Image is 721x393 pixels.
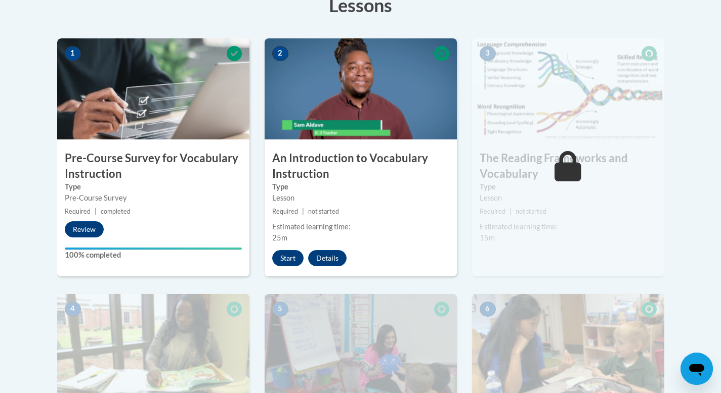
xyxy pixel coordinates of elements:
[65,302,81,317] span: 4
[480,208,505,215] span: Required
[65,248,242,250] div: Your progress
[480,233,495,242] span: 15m
[272,192,449,204] div: Lesson
[472,151,664,182] h3: The Reading Frameworks and Vocabulary
[65,181,242,192] label: Type
[272,250,304,266] button: Start
[480,192,657,204] div: Lesson
[272,46,288,61] span: 2
[65,208,91,215] span: Required
[480,221,657,232] div: Estimated learning time:
[480,46,496,61] span: 3
[57,151,249,182] h3: Pre-Course Survey for Vocabulary Instruction
[65,46,81,61] span: 1
[272,221,449,232] div: Estimated learning time:
[95,208,97,215] span: |
[302,208,304,215] span: |
[57,38,249,139] img: Course Image
[308,250,347,266] button: Details
[272,233,287,242] span: 25m
[516,208,546,215] span: not started
[272,302,288,317] span: 5
[101,208,131,215] span: completed
[480,181,657,192] label: Type
[272,181,449,192] label: Type
[681,353,713,385] iframe: Button to launch messaging window
[308,208,339,215] span: not started
[272,208,298,215] span: Required
[265,151,457,182] h3: An Introduction to Vocabulary Instruction
[510,208,512,215] span: |
[65,221,104,237] button: Review
[265,38,457,139] img: Course Image
[65,250,242,261] label: 100% completed
[65,192,242,204] div: Pre-Course Survey
[480,302,496,317] span: 6
[472,38,664,139] img: Course Image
